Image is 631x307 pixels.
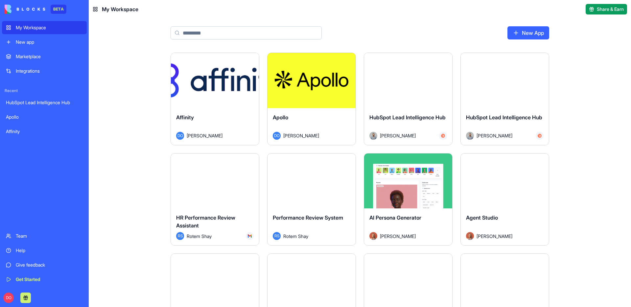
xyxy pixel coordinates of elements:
a: AffinityDO[PERSON_NAME] [171,53,259,145]
a: Agent StudioAvatar[PERSON_NAME] [460,153,549,246]
span: RS [273,232,281,240]
span: Rotem Shay [283,233,308,240]
a: New app [2,35,87,49]
span: [PERSON_NAME] [477,233,512,240]
a: Affinity [2,125,87,138]
span: [PERSON_NAME] [380,233,416,240]
span: Affinity [176,114,194,121]
span: Apollo [273,114,288,121]
span: DO [176,132,184,140]
img: Avatar [466,232,474,240]
a: BETA [5,5,66,14]
img: Avatar [466,132,474,140]
div: Team [16,233,83,239]
a: Integrations [2,64,87,78]
div: Integrations [16,68,83,74]
span: [PERSON_NAME] [187,132,222,139]
div: HubSpot Lead Intelligence Hub [6,99,83,106]
a: HubSpot Lead Intelligence HubAvatar[PERSON_NAME] [460,53,549,145]
a: Get Started [2,273,87,286]
span: [PERSON_NAME] [380,132,416,139]
span: HR Performance Review Assistant [176,214,235,229]
img: Avatar [369,132,377,140]
div: Help [16,247,83,254]
a: Team [2,229,87,243]
span: Performance Review System [273,214,343,221]
div: Get Started [16,276,83,283]
span: [PERSON_NAME] [283,132,319,139]
a: AI Persona GeneratorAvatar[PERSON_NAME] [364,153,453,246]
a: HR Performance Review AssistantRSRotem Shay [171,153,259,246]
span: DO [3,293,14,303]
div: Affinity [6,128,83,135]
span: [PERSON_NAME] [477,132,512,139]
span: AI Persona Generator [369,214,421,221]
img: Hubspot_zz4hgj.svg [538,134,542,138]
a: Apollo [2,110,87,124]
a: ApolloDO[PERSON_NAME] [267,53,356,145]
div: Give feedback [16,262,83,268]
img: logo [5,5,45,14]
a: Help [2,244,87,257]
img: Hubspot_zz4hgj.svg [441,134,445,138]
span: Agent Studio [466,214,498,221]
span: My Workspace [102,5,138,13]
span: Rotem Shay [187,233,212,240]
span: DO [273,132,281,140]
div: My Workspace [16,24,83,31]
span: Share & Earn [597,6,624,12]
span: RS [176,232,184,240]
a: Performance Review SystemRSRotem Shay [267,153,356,246]
a: My Workspace [2,21,87,34]
a: Marketplace [2,50,87,63]
span: HubSpot Lead Intelligence Hub [466,114,542,121]
div: New app [16,39,83,45]
img: Avatar [369,232,377,240]
img: Gmail_trouth.svg [248,234,252,238]
span: Recent [2,88,87,93]
a: New App [507,26,549,39]
div: Apollo [6,114,83,120]
a: HubSpot Lead Intelligence HubAvatar[PERSON_NAME] [364,53,453,145]
button: Share & Earn [586,4,627,14]
a: Give feedback [2,258,87,272]
span: HubSpot Lead Intelligence Hub [369,114,446,121]
a: HubSpot Lead Intelligence Hub [2,96,87,109]
div: Marketplace [16,53,83,60]
div: BETA [51,5,66,14]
